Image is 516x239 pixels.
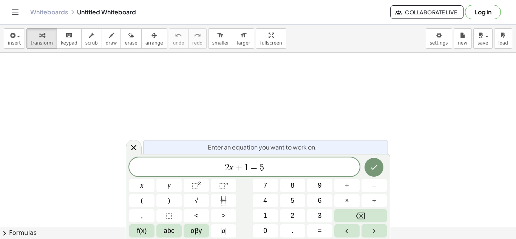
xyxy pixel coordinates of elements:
[256,28,286,49] button: fullscreen
[345,196,349,206] span: ×
[233,28,254,49] button: format_sizelarger
[57,28,82,49] button: keyboardkeypad
[372,196,376,206] span: ÷
[195,196,198,206] span: √
[318,226,322,236] span: =
[260,40,282,46] span: fullscreen
[263,180,267,191] span: 7
[263,196,267,206] span: 4
[498,40,508,46] span: load
[141,28,167,49] button: arrange
[253,179,278,192] button: 7
[280,179,305,192] button: 8
[334,209,387,222] button: Backspace
[129,209,154,222] button: ,
[31,40,53,46] span: transform
[168,196,170,206] span: )
[473,28,493,49] button: save
[290,196,294,206] span: 5
[263,211,267,221] span: 1
[184,209,209,222] button: Less than
[156,224,182,237] button: Alphabet
[307,224,332,237] button: Equals
[390,5,463,19] button: Collaborate Live
[219,182,226,189] span: ⬚
[221,211,226,221] span: >
[194,31,201,40] i: redo
[229,162,233,172] var: x
[280,194,305,207] button: 5
[430,40,448,46] span: settings
[318,211,321,221] span: 3
[9,6,21,18] button: Toggle navigation
[169,28,188,49] button: undoundo
[253,209,278,222] button: 1
[173,40,184,46] span: undo
[166,211,172,221] span: ⬚
[8,40,21,46] span: insert
[65,31,73,40] i: keyboard
[240,31,247,40] i: format_size
[212,40,229,46] span: smaller
[106,40,117,46] span: draw
[184,194,209,207] button: Square root
[249,163,260,172] span: =
[211,194,236,207] button: Fraction
[194,211,198,221] span: <
[217,31,224,40] i: format_size
[226,180,228,186] sup: n
[211,209,236,222] button: Greater than
[156,179,182,192] button: y
[129,194,154,207] button: (
[426,28,452,49] button: settings
[334,224,360,237] button: Left arrow
[244,163,249,172] span: 1
[477,40,488,46] span: save
[191,226,202,236] span: αβγ
[156,194,182,207] button: )
[221,227,222,234] span: |
[198,180,201,186] sup: 2
[290,180,294,191] span: 8
[253,224,278,237] button: 0
[4,28,25,49] button: insert
[102,28,121,49] button: draw
[454,28,472,49] button: new
[225,163,229,172] span: 2
[164,226,175,236] span: abc
[307,209,332,222] button: 3
[81,28,102,49] button: scrub
[307,179,332,192] button: 9
[365,158,383,177] button: Done
[397,9,457,15] span: Collaborate Live
[307,194,332,207] button: 6
[280,209,305,222] button: 2
[61,40,77,46] span: keypad
[192,40,202,46] span: redo
[233,163,244,172] span: +
[30,8,68,16] a: Whiteboards
[208,143,317,152] span: Enter an equation you want to work on.
[26,28,57,49] button: transform
[141,180,144,191] span: x
[221,226,227,236] span: a
[263,226,267,236] span: 0
[168,180,171,191] span: y
[211,224,236,237] button: Absolute value
[458,40,467,46] span: new
[192,182,198,189] span: ⬚
[334,194,360,207] button: Times
[208,28,233,49] button: format_sizesmaller
[260,163,264,172] span: 5
[184,179,209,192] button: Squared
[318,180,321,191] span: 9
[237,40,250,46] span: larger
[362,179,387,192] button: Minus
[225,227,227,234] span: |
[290,211,294,221] span: 2
[145,40,163,46] span: arrange
[141,196,143,206] span: (
[362,194,387,207] button: Divide
[175,31,182,40] i: undo
[494,28,512,49] button: load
